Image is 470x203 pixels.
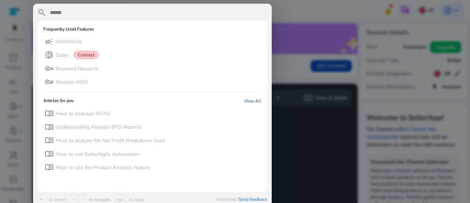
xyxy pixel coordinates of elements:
[37,8,46,17] span: search
[56,123,141,131] p: Understanding Amazon BPO Reports
[56,151,139,158] p: How to use SellerApp’s Automation
[56,52,68,59] p: Sales
[45,109,54,118] span: menu_book
[56,137,165,144] p: How to analyze the Net Profit Breakdown chart
[45,37,54,46] span: campaign
[45,136,54,145] span: menu_book
[56,65,98,73] p: Keyword Research
[217,196,267,202] p: Need help?
[43,98,74,104] h6: Articles for you
[45,150,54,158] span: menu_book
[45,123,54,132] span: menu_book
[48,197,66,203] p: to select
[239,196,267,202] span: Send feedback
[56,164,150,171] p: How to use the Product Analysis feature
[56,78,87,86] p: Reverse ASIN
[73,50,99,59] span: Connect
[45,50,54,59] span: donut_small
[87,197,111,203] p: to navigate
[127,197,145,203] p: to close
[244,98,261,104] a: View All
[45,163,54,172] span: menu_book
[56,38,82,45] p: Advertising
[45,77,54,86] span: vpn_key
[56,110,110,118] p: How to leverage ROAS
[45,64,54,73] span: key
[43,27,94,32] h6: Frequently Used Features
